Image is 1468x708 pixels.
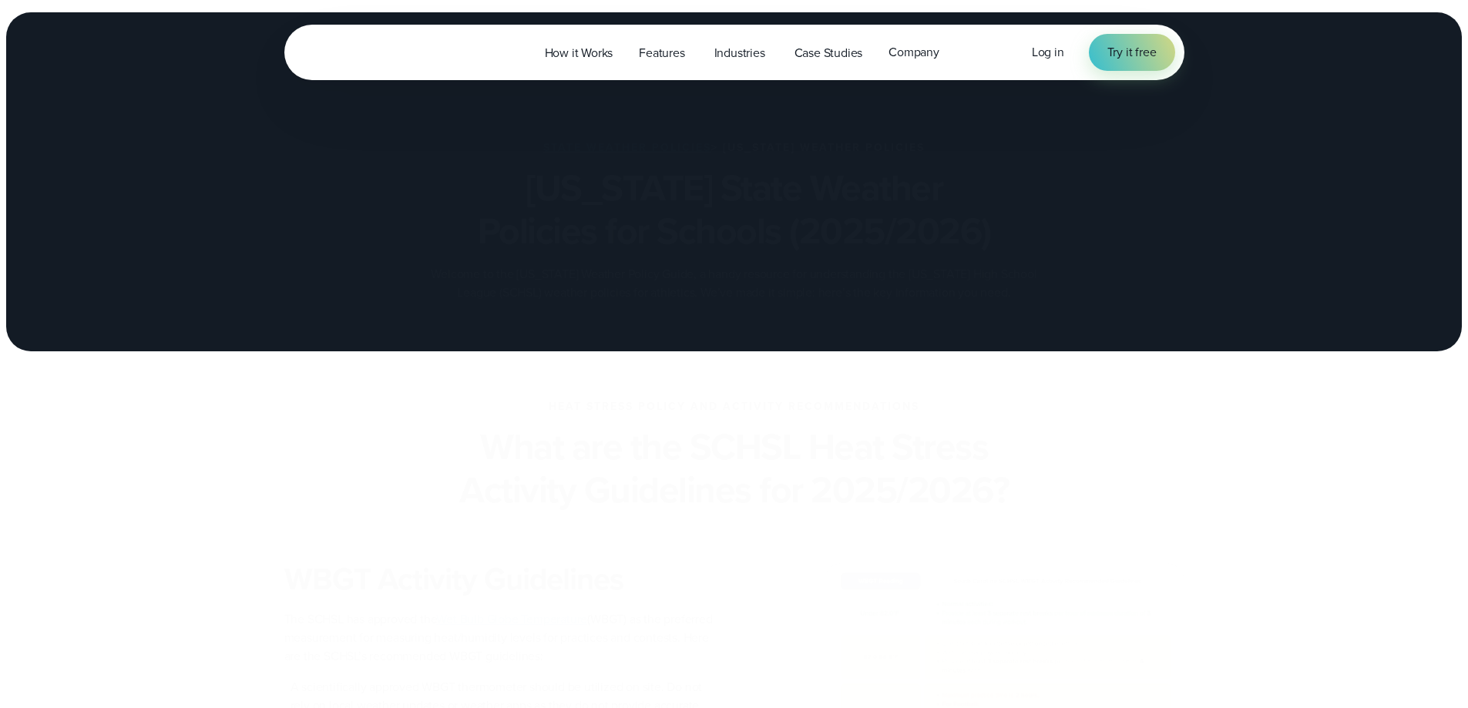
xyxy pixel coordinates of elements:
a: Case Studies [781,37,876,69]
span: Log in [1032,43,1064,61]
span: How it Works [545,44,613,62]
span: Try it free [1107,43,1157,62]
span: Industries [714,44,765,62]
a: Try it free [1089,34,1175,71]
a: How it Works [532,37,627,69]
a: Log in [1032,43,1064,62]
span: Case Studies [794,44,863,62]
span: Features [639,44,684,62]
span: Company [889,43,939,62]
